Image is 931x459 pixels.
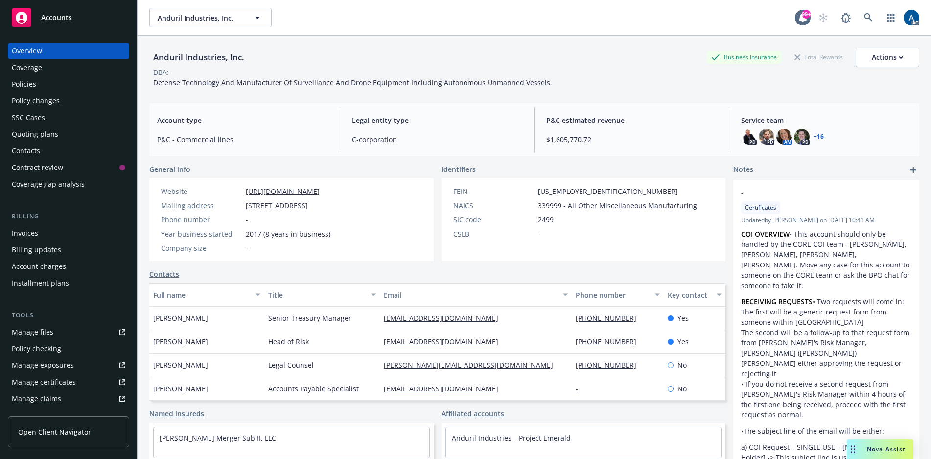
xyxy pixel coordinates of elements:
span: - [246,215,248,225]
div: Account charges [12,259,66,274]
span: Accounts [41,14,72,22]
p: • If you do not receive a second request from [PERSON_NAME]'s Risk Manager within 4 hours of the ... [741,379,911,420]
span: [PERSON_NAME] [153,313,208,323]
button: Nova Assist [847,439,913,459]
div: Drag to move [847,439,859,459]
div: Policies [12,76,36,92]
div: Manage BORs [12,408,58,423]
span: No [677,384,687,394]
div: Website [161,186,242,196]
li: The first will be a generic request form from someone within [GEOGRAPHIC_DATA] [741,307,911,327]
span: P&C - Commercial lines [157,134,328,145]
a: [PHONE_NUMBER] [576,361,644,370]
span: Anduril Industries, Inc. [158,13,242,23]
a: Policy checking [8,341,129,357]
a: Contract review [8,160,129,175]
a: [PHONE_NUMBER] [576,314,644,323]
div: Policy changes [12,93,60,109]
div: Policy checking [12,341,61,357]
a: Installment plans [8,275,129,291]
div: SIC code [453,215,534,225]
span: Head of Risk [268,337,309,347]
div: Quoting plans [12,126,58,142]
span: Certificates [745,203,776,212]
a: [EMAIL_ADDRESS][DOMAIN_NAME] [384,337,506,346]
img: photo [776,129,792,145]
span: - [741,188,886,198]
a: Report a Bug [836,8,856,27]
span: Nova Assist [867,445,906,453]
a: Contacts [8,143,129,159]
a: Policy changes [8,93,129,109]
a: [PERSON_NAME] Merger Sub II, LLC [160,434,276,443]
div: Email [384,290,557,300]
div: Title [268,290,365,300]
button: Anduril Industries, Inc. [149,8,272,27]
p: • Two requests will come in: [741,296,911,307]
span: [PERSON_NAME] [153,360,208,370]
a: Named insureds [149,409,204,419]
div: Key contact [668,290,711,300]
span: Legal entity type [352,115,523,125]
a: [PHONE_NUMBER] [576,337,644,346]
div: Business Insurance [706,51,782,63]
a: Manage exposures [8,358,129,373]
a: - [576,384,586,393]
div: DBA: - [153,67,171,77]
div: CSLB [453,229,534,239]
img: photo [759,129,774,145]
a: Coverage [8,60,129,75]
li: The second will be a follow-up to that request form from [PERSON_NAME]'s Risk Manager, [PERSON_NA... [741,327,911,379]
div: Invoices [12,225,38,241]
div: Contract review [12,160,63,175]
a: +16 [814,134,824,140]
div: Coverage gap analysis [12,176,85,192]
div: Overview [12,43,42,59]
span: Defense Technology And Manufacturer Of Surveillance And Drone Equipment Including Autonomous Unma... [153,78,552,87]
div: Coverage [12,60,42,75]
span: Identifiers [442,164,476,174]
div: Total Rewards [790,51,848,63]
span: Legal Counsel [268,360,314,370]
img: photo [741,129,757,145]
a: Manage claims [8,391,129,407]
button: Key contact [664,283,725,307]
span: Yes [677,313,689,323]
span: 339999 - All Other Miscellaneous Manufacturing [538,200,697,211]
a: Switch app [881,8,901,27]
div: Manage exposures [12,358,74,373]
a: Quoting plans [8,126,129,142]
button: Actions [856,48,919,67]
a: Anduril Industries – Project Emerald [452,434,571,443]
a: [PERSON_NAME][EMAIL_ADDRESS][DOMAIN_NAME] [384,361,561,370]
a: Overview [8,43,129,59]
strong: RECEIVING REQUESTS [741,297,813,306]
a: Accounts [8,4,129,31]
span: Open Client Navigator [18,427,91,437]
a: Start snowing [814,8,833,27]
div: Contacts [12,143,40,159]
div: Actions [872,48,903,67]
button: Email [380,283,572,307]
button: Title [264,283,379,307]
a: [URL][DOMAIN_NAME] [246,187,320,196]
a: Manage certificates [8,374,129,390]
span: Updated by [PERSON_NAME] on [DATE] 10:41 AM [741,216,911,225]
span: Accounts Payable Specialist [268,384,359,394]
span: C-corporation [352,134,523,145]
span: 2499 [538,215,554,225]
div: Full name [153,290,250,300]
div: Anduril Industries, Inc. [149,51,248,64]
strong: COI OVERVIEW [741,229,790,239]
p: •The subject line of the email will be either: [741,426,911,436]
a: Policies [8,76,129,92]
button: Phone number [572,283,664,307]
div: Manage certificates [12,374,76,390]
button: Full name [149,283,264,307]
div: NAICS [453,200,534,211]
span: No [677,360,687,370]
div: Company size [161,243,242,253]
div: FEIN [453,186,534,196]
div: Year business started [161,229,242,239]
